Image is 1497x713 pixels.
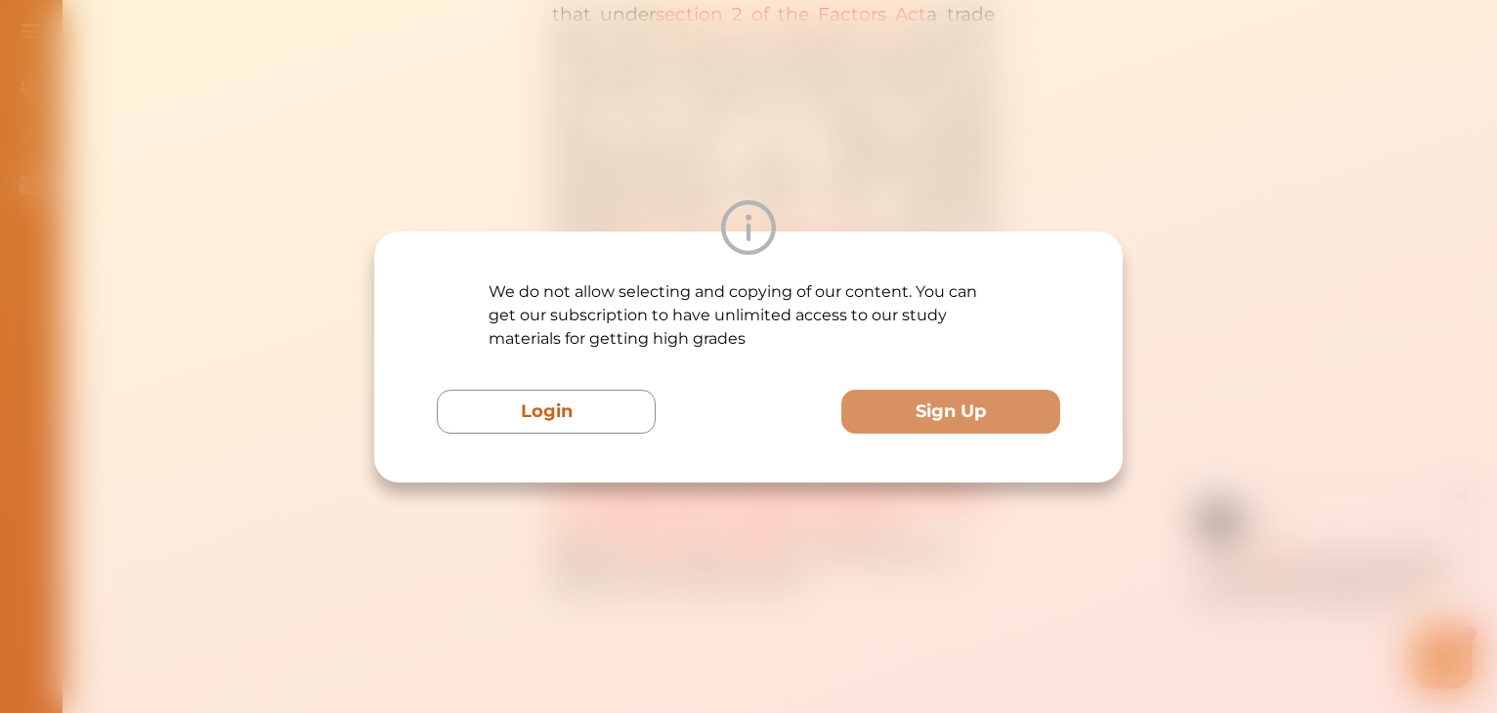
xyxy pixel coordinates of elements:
[437,390,656,434] button: Login
[171,66,430,124] p: Hey there If you have any questions, I'm here to help! Just text back 'Hi' and choose from the fo...
[220,32,242,52] div: Nini
[390,105,407,124] span: 🌟
[841,390,1060,434] button: Sign Up
[171,20,208,57] img: Nini
[433,145,449,160] i: 1
[489,280,1008,351] p: We do not allow selecting and copying of our content. You can get our subscription to have unlimi...
[234,66,251,86] span: 👋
